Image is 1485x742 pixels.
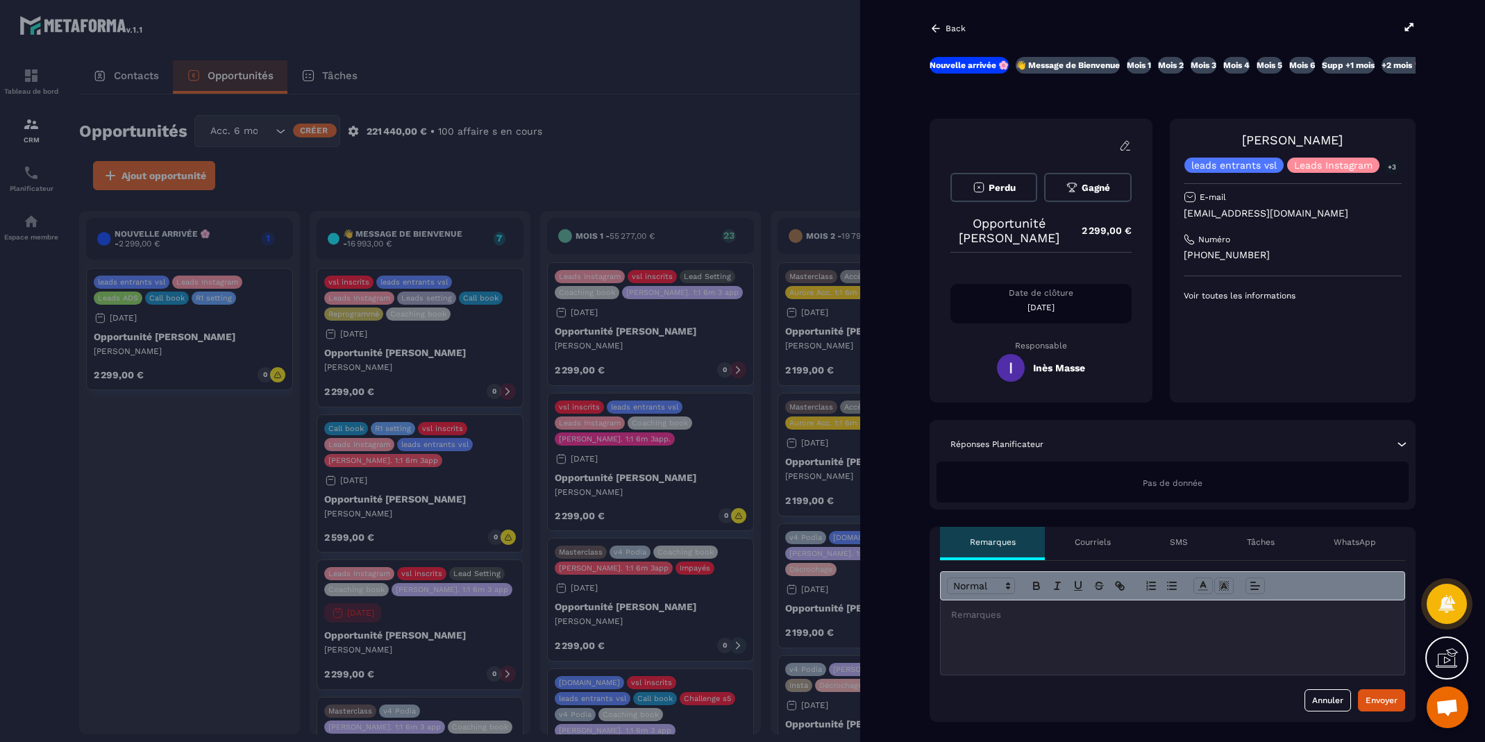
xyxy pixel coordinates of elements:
[1044,173,1131,202] button: Gagné
[1068,217,1132,244] p: 2 299,00 €
[1184,248,1402,262] p: [PHONE_NUMBER]
[1200,192,1226,203] p: E-mail
[1075,537,1111,548] p: Courriels
[1334,537,1376,548] p: WhatsApp
[1143,478,1202,488] span: Pas de donnée
[950,287,1132,298] p: Date de clôture
[1304,689,1351,711] button: Annuler
[950,341,1132,351] p: Responsable
[1383,160,1401,174] p: +3
[1427,686,1468,728] a: Ouvrir le chat
[950,216,1068,245] p: Opportunité [PERSON_NAME]
[1366,693,1398,707] div: Envoyer
[950,439,1043,450] p: Réponses Planificateur
[1184,290,1402,301] p: Voir toutes les informations
[1082,183,1110,193] span: Gagné
[1198,234,1230,245] p: Numéro
[970,537,1016,548] p: Remarques
[1170,537,1188,548] p: SMS
[950,173,1037,202] button: Perdu
[1247,537,1275,548] p: Tâches
[1191,160,1277,170] p: leads entrants vsl
[950,302,1132,313] p: [DATE]
[1184,207,1402,220] p: [EMAIL_ADDRESS][DOMAIN_NAME]
[1358,689,1405,711] button: Envoyer
[1294,160,1373,170] p: Leads Instagram
[1242,133,1343,147] a: [PERSON_NAME]
[989,183,1016,193] span: Perdu
[1033,362,1085,373] h5: Inès Masse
